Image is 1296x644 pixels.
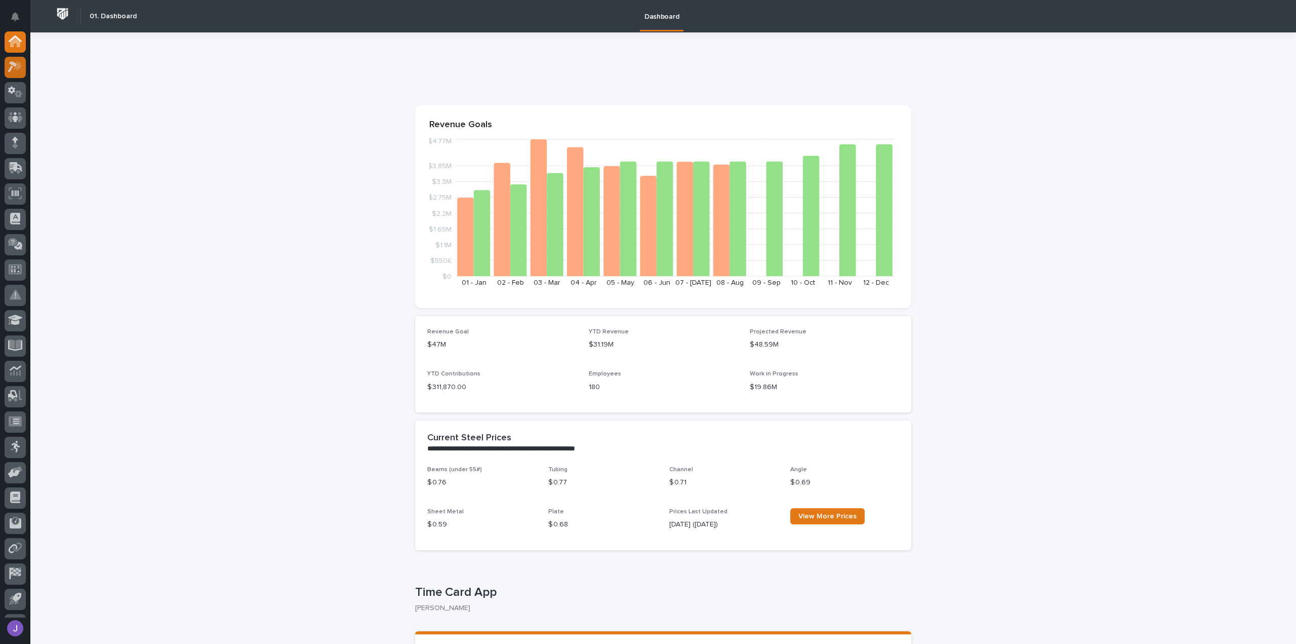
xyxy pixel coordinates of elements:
span: YTD Contributions [427,371,480,377]
text: 05 - May [606,279,634,286]
span: Projected Revenue [750,329,806,335]
p: $47M [427,339,577,350]
button: users-avatar [5,618,26,639]
p: [PERSON_NAME] [415,604,903,613]
h2: 01. Dashboard [90,12,137,21]
text: 03 - Mar [534,279,560,286]
p: $ 0.71 [669,477,778,488]
span: Prices Last Updated [669,509,727,515]
p: $ 311,870.00 [427,382,577,393]
p: $48.59M [750,339,899,350]
text: 07 - [DATE] [675,279,711,286]
tspan: $1.65M [429,225,452,233]
text: 09 - Sep [752,279,781,286]
span: Channel [669,467,693,473]
p: $ 0.68 [548,519,657,530]
span: Sheet Metal [427,509,464,515]
a: View More Prices [790,508,865,524]
p: $ 0.59 [427,519,536,530]
p: $ 0.77 [548,477,657,488]
span: Angle [790,467,807,473]
p: $31.19M [589,339,738,350]
text: 10 - Oct [791,279,815,286]
text: 01 - Jan [462,279,487,286]
p: Revenue Goals [429,120,897,131]
div: Notifications [13,12,26,28]
p: $19.86M [750,382,899,393]
p: 180 [589,382,738,393]
text: 11 - Nov [828,279,852,286]
p: [DATE] ([DATE]) [669,519,778,530]
text: 02 - Feb [497,279,524,286]
span: View More Prices [798,513,857,520]
tspan: $3.3M [432,178,452,185]
p: $ 0.69 [790,477,899,488]
span: Beams (under 55#) [427,467,482,473]
span: Revenue Goal [427,329,469,335]
tspan: $4.77M [428,138,452,145]
span: YTD Revenue [589,329,629,335]
img: Workspace Logo [53,5,72,23]
h2: Current Steel Prices [427,433,511,444]
tspan: $1.1M [435,241,452,248]
p: $ 0.76 [427,477,536,488]
text: 12 - Dec [863,279,889,286]
tspan: $550K [430,257,452,264]
span: Plate [548,509,564,515]
span: Work in Progress [750,371,798,377]
tspan: $0 [442,273,452,280]
span: Employees [589,371,621,377]
button: Notifications [5,6,26,27]
tspan: $2.2M [432,210,452,217]
p: Time Card App [415,585,907,600]
span: Tubing [548,467,568,473]
text: 08 - Aug [716,279,744,286]
tspan: $2.75M [428,194,452,201]
text: 06 - Jun [643,279,670,286]
text: 04 - Apr [571,279,597,286]
tspan: $3.85M [428,163,452,170]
